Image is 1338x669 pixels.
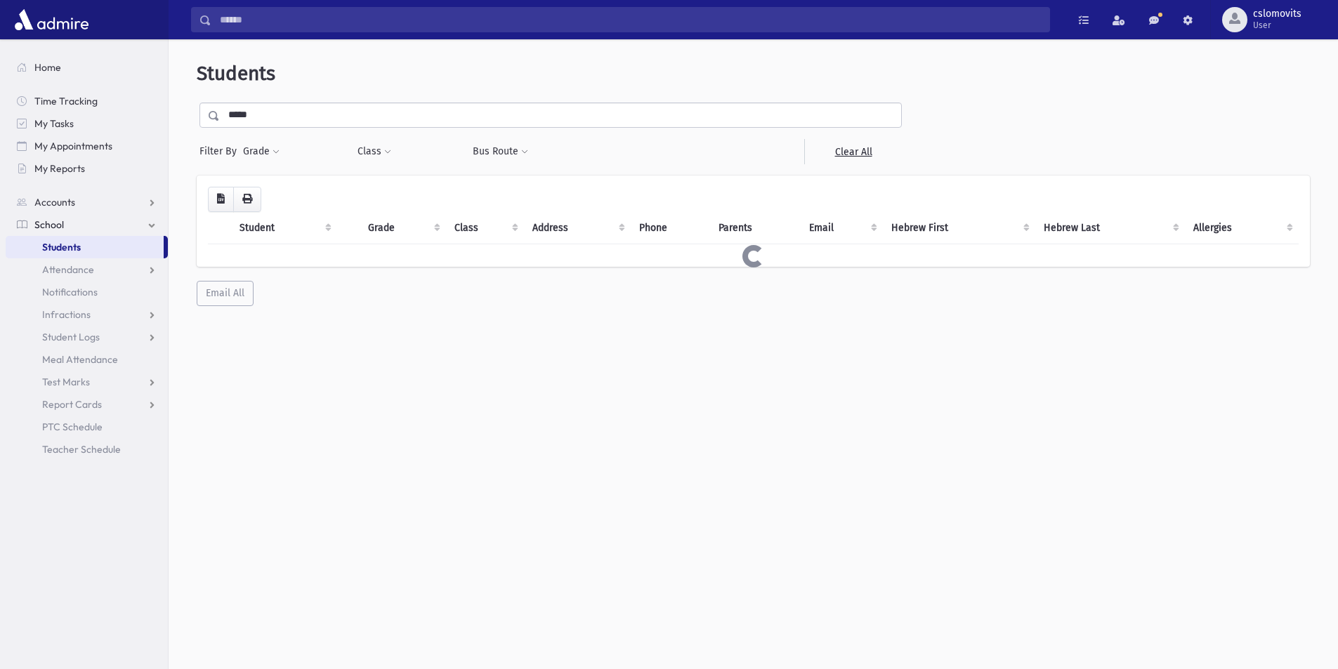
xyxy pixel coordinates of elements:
button: Class [357,139,392,164]
img: AdmirePro [11,6,92,34]
th: Allergies [1185,212,1299,244]
span: Students [42,241,81,253]
th: Phone [631,212,710,244]
span: My Tasks [34,117,74,130]
span: Attendance [42,263,94,276]
a: Teacher Schedule [6,438,168,461]
span: School [34,218,64,231]
th: Email [801,212,883,244]
span: Test Marks [42,376,90,388]
a: School [6,213,168,236]
span: PTC Schedule [42,420,103,433]
button: Print [233,187,261,212]
th: Parents [710,212,801,244]
span: Filter By [199,144,242,159]
a: Test Marks [6,371,168,393]
th: Class [446,212,525,244]
a: My Tasks [6,112,168,135]
input: Search [211,7,1049,32]
button: CSV [208,187,234,212]
a: PTC Schedule [6,416,168,438]
span: cslomovits [1253,8,1301,20]
span: Time Tracking [34,95,98,107]
span: Teacher Schedule [42,443,121,456]
span: Meal Attendance [42,353,118,366]
span: My Appointments [34,140,112,152]
th: Address [524,212,631,244]
th: Grade [360,212,445,244]
a: Accounts [6,191,168,213]
span: Student Logs [42,331,100,343]
span: Home [34,61,61,74]
span: Report Cards [42,398,102,411]
a: Attendance [6,258,168,281]
button: Grade [242,139,280,164]
span: My Reports [34,162,85,175]
span: Infractions [42,308,91,321]
a: Home [6,56,168,79]
span: User [1253,20,1301,31]
a: My Appointments [6,135,168,157]
th: Hebrew Last [1035,212,1186,244]
span: Accounts [34,196,75,208]
a: Students [6,236,164,258]
a: Clear All [804,139,902,164]
a: Time Tracking [6,90,168,112]
button: Bus Route [472,139,529,164]
a: Notifications [6,281,168,303]
a: Meal Attendance [6,348,168,371]
a: Infractions [6,303,168,326]
button: Email All [197,281,254,306]
a: Report Cards [6,393,168,416]
th: Hebrew First [883,212,1035,244]
span: Students [197,62,275,85]
a: My Reports [6,157,168,180]
a: Student Logs [6,326,168,348]
span: Notifications [42,286,98,298]
th: Student [231,212,337,244]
